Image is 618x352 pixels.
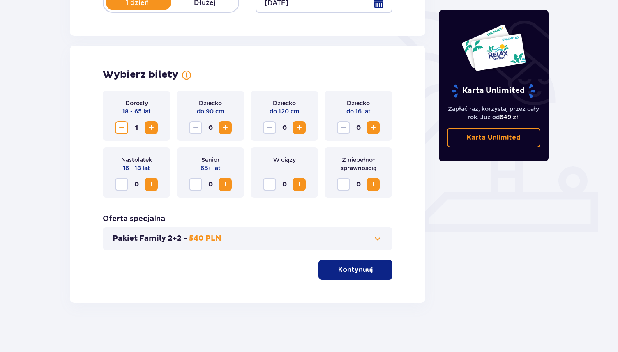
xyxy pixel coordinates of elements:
[451,84,536,98] p: Karta Unlimited
[367,121,380,134] button: Increase
[346,107,371,115] p: do 16 lat
[273,156,296,164] p: W ciąży
[189,178,202,191] button: Decrease
[115,178,128,191] button: Decrease
[123,164,150,172] p: 16 - 18 lat
[145,178,158,191] button: Increase
[447,105,541,121] p: Zapłać raz, korzystaj przez cały rok. Już od !
[145,121,158,134] button: Increase
[113,234,383,244] button: Pakiet Family 2+2 -540 PLN
[338,265,373,274] p: Kontynuuj
[337,178,350,191] button: Decrease
[270,107,299,115] p: do 120 cm
[219,121,232,134] button: Increase
[219,178,232,191] button: Increase
[293,178,306,191] button: Increase
[263,121,276,134] button: Decrease
[263,178,276,191] button: Decrease
[125,99,148,107] p: Dorosły
[197,107,224,115] p: do 90 cm
[367,178,380,191] button: Increase
[204,178,217,191] span: 0
[122,107,151,115] p: 18 - 65 lat
[352,178,365,191] span: 0
[130,121,143,134] span: 1
[103,69,178,81] p: Wybierz bilety
[331,156,385,172] p: Z niepełno­sprawnością
[121,156,152,164] p: Nastolatek
[318,260,392,280] button: Kontynuuj
[115,121,128,134] button: Decrease
[500,114,518,120] span: 649 zł
[293,121,306,134] button: Increase
[201,164,221,172] p: 65+ lat
[447,128,541,147] a: Karta Unlimited
[337,121,350,134] button: Decrease
[130,178,143,191] span: 0
[113,234,187,244] p: Pakiet Family 2+2 -
[347,99,370,107] p: Dziecko
[103,214,165,224] p: Oferta specjalna
[273,99,296,107] p: Dziecko
[189,121,202,134] button: Decrease
[467,133,521,142] p: Karta Unlimited
[278,178,291,191] span: 0
[278,121,291,134] span: 0
[199,99,222,107] p: Dziecko
[189,234,221,244] p: 540 PLN
[201,156,220,164] p: Senior
[352,121,365,134] span: 0
[204,121,217,134] span: 0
